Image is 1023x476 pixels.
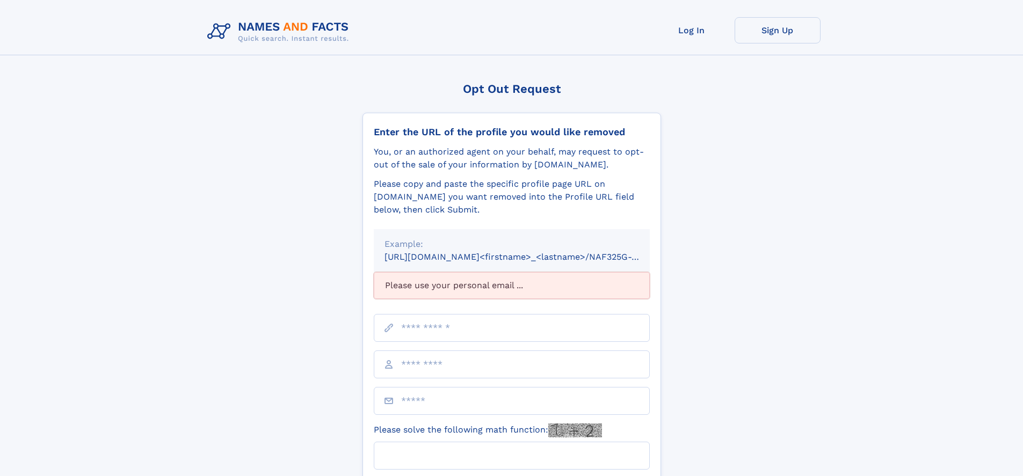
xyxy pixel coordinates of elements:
small: [URL][DOMAIN_NAME]<firstname>_<lastname>/NAF325G-xxxxxxxx [384,252,670,262]
a: Sign Up [735,17,821,43]
div: Opt Out Request [362,82,661,96]
div: Please use your personal email ... [374,272,650,299]
img: Logo Names and Facts [203,17,358,46]
div: Enter the URL of the profile you would like removed [374,126,650,138]
label: Please solve the following math function: [374,423,602,437]
div: Please copy and paste the specific profile page URL on [DOMAIN_NAME] you want removed into the Pr... [374,178,650,216]
div: Example: [384,238,639,251]
a: Log In [649,17,735,43]
div: You, or an authorized agent on your behalf, may request to opt-out of the sale of your informatio... [374,145,650,171]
